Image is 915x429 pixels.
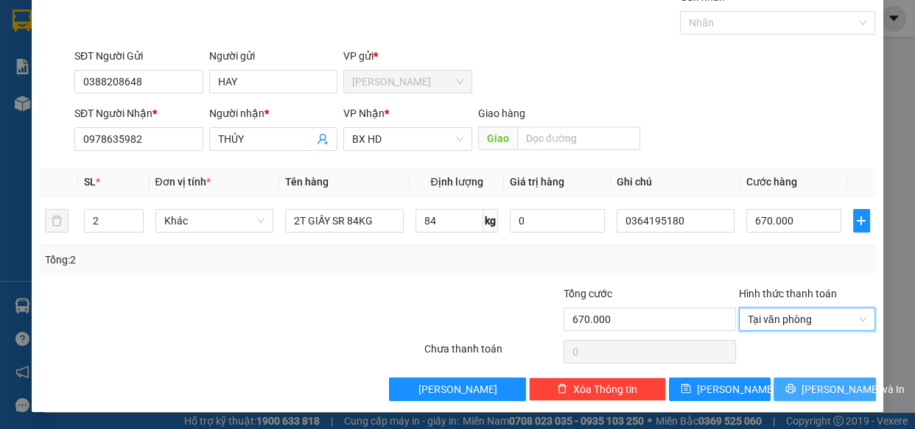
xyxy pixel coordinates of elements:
span: Cước hàng [746,176,797,188]
span: user-add [317,133,329,145]
span: Tổng cước [564,288,612,299]
div: Người gửi [209,48,338,64]
div: SĐT Người Nhận [74,105,203,121]
span: Giao [478,127,517,150]
span: printer [785,383,796,395]
span: [PERSON_NAME] và In [802,381,905,397]
span: delete [557,383,567,395]
span: Đơn vị tính [155,176,211,188]
div: SĐT Người Gửi [74,48,203,64]
input: 0 [510,209,605,233]
button: printer[PERSON_NAME] và In [774,377,875,401]
span: plus [854,215,869,227]
span: Định lượng [430,176,483,188]
button: save[PERSON_NAME] [669,377,771,401]
input: VD: Bàn, Ghế [285,209,404,233]
span: Giao hàng [478,107,525,119]
span: BX HD [352,128,463,150]
span: SL [84,176,96,188]
input: Dọc đường [517,127,640,150]
label: Hình thức thanh toán [739,288,837,299]
div: Chưa thanh toán [423,341,563,366]
button: [PERSON_NAME] [389,377,526,401]
span: VP Nhận [343,107,385,119]
button: delete [45,209,69,233]
span: Xóa Thông tin [573,381,637,397]
span: [PERSON_NAME] [418,381,497,397]
span: [PERSON_NAME] [697,381,776,397]
span: save [681,383,691,395]
input: Ghi Chú [617,209,735,233]
div: Người nhận [209,105,338,121]
span: Tại văn phòng [748,308,867,330]
div: Tổng: 2 [45,252,354,268]
button: plus [853,209,870,233]
span: Giá trị hàng [510,176,564,188]
span: Bảo Lộc [352,71,463,93]
span: Tên hàng [285,176,329,188]
span: kg [483,209,498,233]
button: deleteXóa Thông tin [529,377,666,401]
th: Ghi chú [611,168,741,196]
span: Khác [164,210,265,232]
div: VP gửi [343,48,472,64]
